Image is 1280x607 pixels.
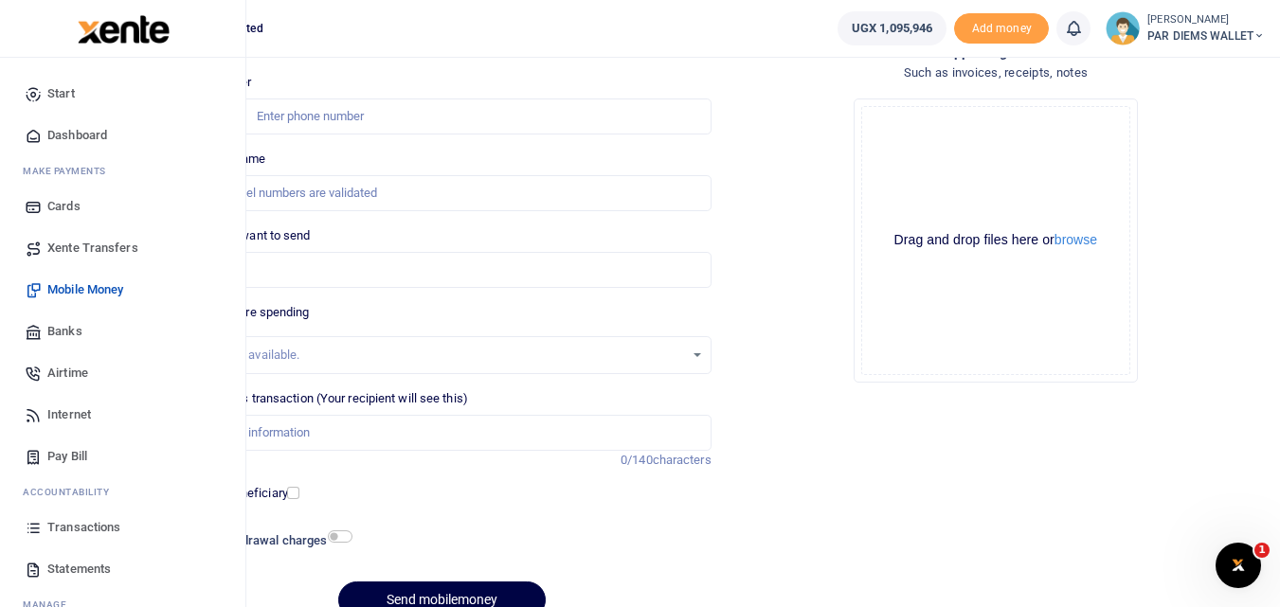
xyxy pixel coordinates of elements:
[15,548,230,590] a: Statements
[1106,11,1140,45] img: profile-user
[653,453,712,467] span: characters
[32,164,106,178] span: ake Payments
[15,436,230,477] a: Pay Bill
[15,186,230,227] a: Cards
[862,231,1129,249] div: Drag and drop files here or
[1106,11,1265,45] a: profile-user [PERSON_NAME] PAR DIEMS WALLET
[15,156,230,186] li: M
[838,11,946,45] a: UGX 1,095,946
[954,13,1049,45] span: Add money
[852,19,932,38] span: UGX 1,095,946
[621,453,653,467] span: 0/140
[954,20,1049,34] a: Add money
[172,98,711,134] input: Enter phone number
[15,507,230,548] a: Transactions
[15,115,230,156] a: Dashboard
[1147,27,1265,45] span: PAR DIEMS WALLET
[15,269,230,311] a: Mobile Money
[172,175,711,211] input: MTN & Airtel numbers are validated
[47,280,123,299] span: Mobile Money
[15,477,230,507] li: Ac
[15,73,230,115] a: Start
[47,322,82,341] span: Banks
[1216,543,1261,588] iframe: Intercom live chat
[47,560,111,579] span: Statements
[172,389,468,408] label: Memo for this transaction (Your recipient will see this)
[47,518,120,537] span: Transactions
[1254,543,1270,558] span: 1
[47,239,138,258] span: Xente Transfers
[172,415,711,451] input: Enter extra information
[1147,12,1265,28] small: [PERSON_NAME]
[76,21,170,35] a: logo-small logo-large logo-large
[1055,233,1097,246] button: browse
[830,11,954,45] li: Wallet ballance
[47,405,91,424] span: Internet
[15,394,230,436] a: Internet
[15,227,230,269] a: Xente Transfers
[47,126,107,145] span: Dashboard
[954,13,1049,45] li: Toup your wallet
[47,197,81,216] span: Cards
[37,485,109,499] span: countability
[172,252,711,288] input: UGX
[47,84,75,103] span: Start
[15,352,230,394] a: Airtime
[727,62,1265,83] h4: Such as invoices, receipts, notes
[854,98,1138,383] div: File Uploader
[78,15,170,44] img: logo-large
[15,311,230,352] a: Banks
[175,533,344,548] h6: Include withdrawal charges
[47,364,88,383] span: Airtime
[47,447,87,466] span: Pay Bill
[187,346,683,365] div: No options available.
